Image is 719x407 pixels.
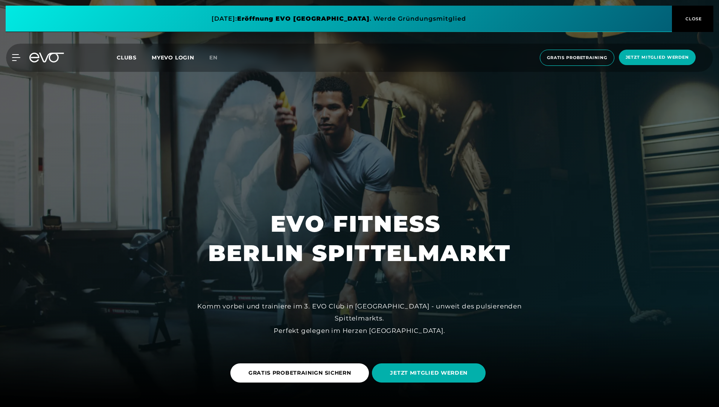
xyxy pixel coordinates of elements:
[117,54,137,61] span: Clubs
[209,54,218,61] span: en
[209,53,227,62] a: en
[547,55,607,61] span: Gratis Probetraining
[626,54,689,61] span: Jetzt Mitglied werden
[117,54,152,61] a: Clubs
[372,358,489,388] a: JETZT MITGLIED WERDEN
[248,369,351,377] span: GRATIS PROBETRAINIGN SICHERN
[152,54,194,61] a: MYEVO LOGIN
[538,50,617,66] a: Gratis Probetraining
[208,209,511,268] h1: EVO FITNESS BERLIN SPITTELMARKT
[617,50,698,66] a: Jetzt Mitglied werden
[390,369,468,377] span: JETZT MITGLIED WERDEN
[190,300,529,337] div: Komm vorbei und trainiere im 3. EVO Club in [GEOGRAPHIC_DATA] - unweit des pulsierenden Spittelma...
[672,6,713,32] button: CLOSE
[684,15,702,22] span: CLOSE
[230,358,372,388] a: GRATIS PROBETRAINIGN SICHERN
